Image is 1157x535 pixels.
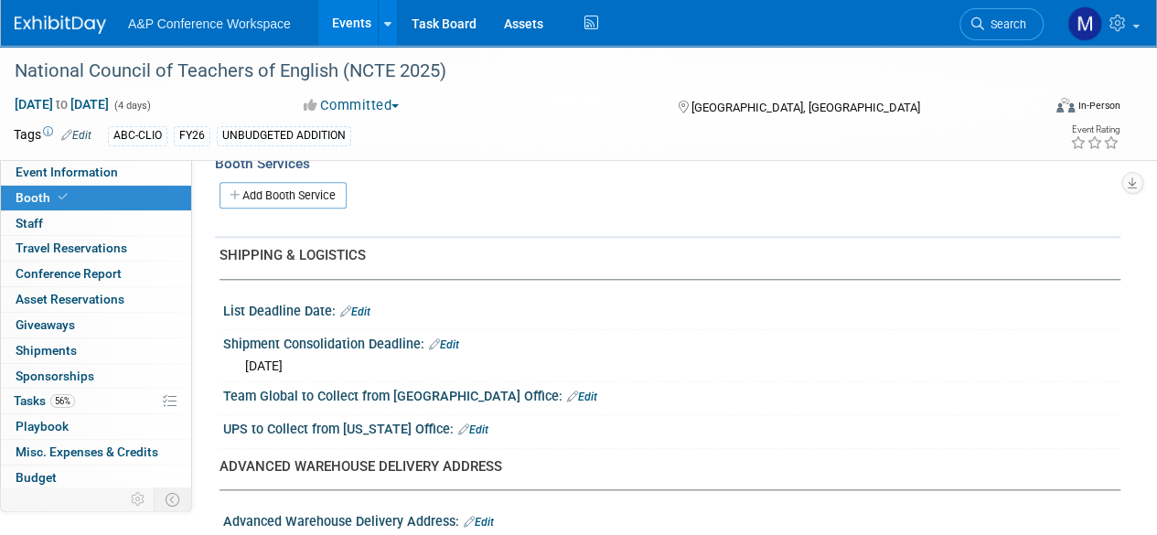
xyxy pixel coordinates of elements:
span: (4 days) [112,100,151,112]
span: [DATE] [245,358,283,373]
div: ADVANCED WAREHOUSE DELIVERY ADDRESS [220,457,1107,476]
a: Playbook [1,414,191,439]
a: Misc. Expenses & Credits [1,440,191,465]
a: Edit [567,391,597,403]
a: Shipments [1,338,191,363]
span: Event Information [16,165,118,179]
span: [DATE] [DATE] [14,96,110,112]
a: Tasks56% [1,389,191,413]
a: Budget [1,465,191,490]
span: Sponsorships [16,369,94,383]
a: Edit [340,305,370,318]
div: SHIPPING & LOGISTICS [220,246,1107,265]
a: Sponsorships [1,364,191,389]
img: ExhibitDay [15,16,106,34]
a: Staff [1,211,191,236]
a: Asset Reservations [1,287,191,312]
button: Committed [297,96,406,115]
img: Format-Inperson.png [1056,98,1075,112]
span: Tasks [14,393,75,408]
div: UNBUDGETED ADDITION [217,126,351,145]
span: Budget [16,470,57,485]
span: [GEOGRAPHIC_DATA], [GEOGRAPHIC_DATA] [691,101,919,114]
div: Shipment Consolidation Deadline: [223,330,1120,354]
a: Giveaways [1,313,191,337]
a: Search [959,8,1044,40]
span: 56% [50,394,75,408]
a: Event Information [1,160,191,185]
a: Edit [458,423,488,436]
a: Conference Report [1,262,191,286]
span: Asset Reservations [16,292,124,306]
div: Event Rating [1070,125,1120,134]
div: FY26 [174,126,210,145]
span: to [53,97,70,112]
a: Add Booth Service [220,182,347,209]
span: Giveaways [16,317,75,332]
div: ABC-CLIO [108,126,167,145]
div: Booth Services [215,154,1120,174]
div: UPS to Collect from [US_STATE] Office: [223,415,1120,439]
a: Travel Reservations [1,236,191,261]
td: Tags [14,125,91,146]
div: National Council of Teachers of English (NCTE 2025) [8,55,1026,88]
td: Personalize Event Tab Strip [123,487,155,511]
i: Booth reservation complete [59,192,68,202]
a: Edit [464,516,494,529]
span: Conference Report [16,266,122,281]
span: Playbook [16,419,69,433]
div: In-Person [1077,99,1120,112]
div: Team Global to Collect from [GEOGRAPHIC_DATA] Office: [223,382,1120,406]
span: Staff [16,216,43,230]
span: Shipments [16,343,77,358]
span: A&P Conference Workspace [128,16,291,31]
td: Toggle Event Tabs [155,487,192,511]
div: Event Format [959,95,1120,123]
a: Edit [429,338,459,351]
div: Advanced Warehouse Delivery Address: [223,508,1120,531]
div: List Deadline Date: [223,297,1120,321]
img: Mark Strong [1067,6,1102,41]
a: Edit [61,129,91,142]
a: Booth [1,186,191,210]
span: Search [984,17,1026,31]
span: Travel Reservations [16,241,127,255]
span: Misc. Expenses & Credits [16,444,158,459]
span: Booth [16,190,71,205]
